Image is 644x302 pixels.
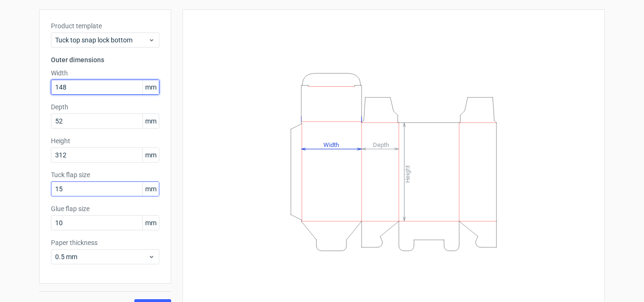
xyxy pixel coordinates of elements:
tspan: Width [323,141,339,148]
span: Tuck top snap lock bottom [55,35,148,45]
span: mm [142,182,159,196]
label: Product template [51,21,159,31]
span: 0.5 mm [55,252,148,261]
h3: Outer dimensions [51,55,159,65]
label: Paper thickness [51,238,159,247]
tspan: Depth [373,141,389,148]
label: Depth [51,102,159,112]
label: Width [51,68,159,78]
label: Tuck flap size [51,170,159,180]
label: Glue flap size [51,204,159,213]
span: mm [142,114,159,128]
span: mm [142,148,159,162]
span: mm [142,216,159,230]
span: mm [142,80,159,94]
label: Height [51,136,159,146]
tspan: Height [404,165,411,182]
